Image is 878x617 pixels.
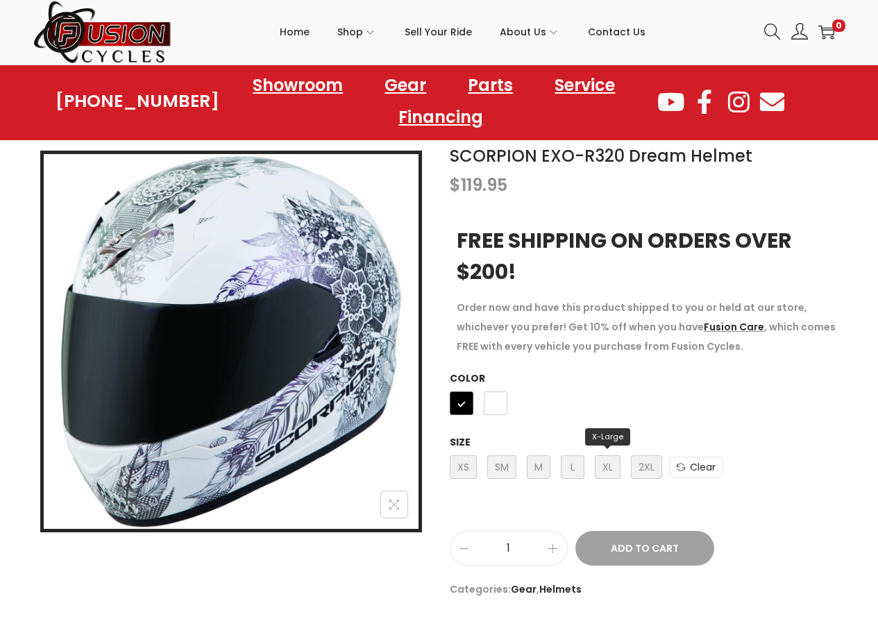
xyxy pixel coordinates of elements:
[457,225,838,287] h3: FREE SHIPPING ON ORDERS OVER $200!
[631,455,662,479] span: 2XL
[511,582,537,596] a: Gear
[405,15,472,49] span: Sell Your Ride
[818,24,835,40] a: 0
[539,582,582,596] a: Helmets
[337,1,377,63] a: Shop
[450,174,461,196] span: $
[454,69,527,101] a: Parts
[669,457,723,477] a: Clear
[585,428,630,446] span: X-Large
[239,69,357,101] a: Showroom
[487,455,516,479] span: SM
[457,298,838,356] p: Order now and have this product shipped to you or held at our store, whichever you prefer! Get 10...
[337,15,363,49] span: Shop
[44,154,419,529] img: SCORPION EXO-R320 Dream Helmet
[385,101,497,133] a: Financing
[450,580,845,599] span: Categories: ,
[527,455,550,479] span: M
[371,69,440,101] a: Gear
[405,1,472,63] a: Sell Your Ride
[450,455,477,479] span: XS
[588,15,645,49] span: Contact Us
[500,1,560,63] a: About Us
[450,539,567,558] input: Product quantity
[575,531,714,566] button: Add to Cart
[588,1,645,63] a: Contact Us
[450,435,471,449] label: Size
[219,69,656,133] nav: Menu
[56,92,219,111] a: [PHONE_NUMBER]
[280,15,310,49] span: Home
[704,320,764,334] a: Fusion Care
[450,371,485,385] label: Color
[595,455,620,479] span: XL
[450,174,507,196] bdi: 119.95
[500,15,546,49] span: About Us
[172,1,754,63] nav: Primary navigation
[541,69,629,101] a: Service
[561,455,584,479] span: L
[280,1,310,63] a: Home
